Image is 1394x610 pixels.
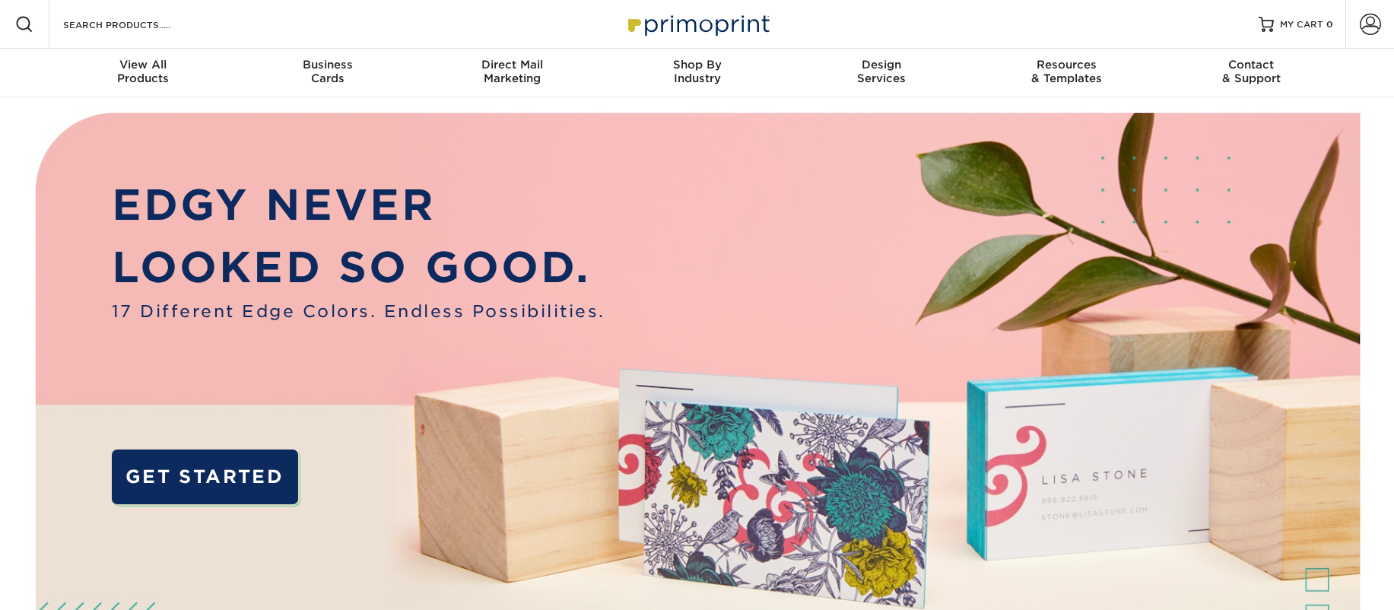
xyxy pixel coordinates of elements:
[1159,49,1344,97] a: Contact& Support
[51,58,236,71] span: View All
[235,49,420,97] a: BusinessCards
[420,49,605,97] a: Direct MailMarketing
[974,49,1159,97] a: Resources& Templates
[605,58,789,85] div: Industry
[112,173,605,236] p: EDGY NEVER
[621,8,773,40] img: Primoprint
[789,58,974,71] span: Design
[974,58,1159,85] div: & Templates
[235,58,420,85] div: Cards
[112,236,605,298] p: LOOKED SO GOOD.
[51,58,236,85] div: Products
[112,299,605,324] span: 17 Different Edge Colors. Endless Possibilities.
[605,49,789,97] a: Shop ByIndustry
[112,450,298,504] a: GET STARTED
[235,58,420,71] span: Business
[62,15,210,33] input: SEARCH PRODUCTS.....
[1326,19,1333,30] span: 0
[1159,58,1344,85] div: & Support
[51,49,236,97] a: View AllProducts
[420,58,605,85] div: Marketing
[1280,18,1323,31] span: MY CART
[420,58,605,71] span: Direct Mail
[789,58,974,85] div: Services
[789,49,974,97] a: DesignServices
[1159,58,1344,71] span: Contact
[605,58,789,71] span: Shop By
[974,58,1159,71] span: Resources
